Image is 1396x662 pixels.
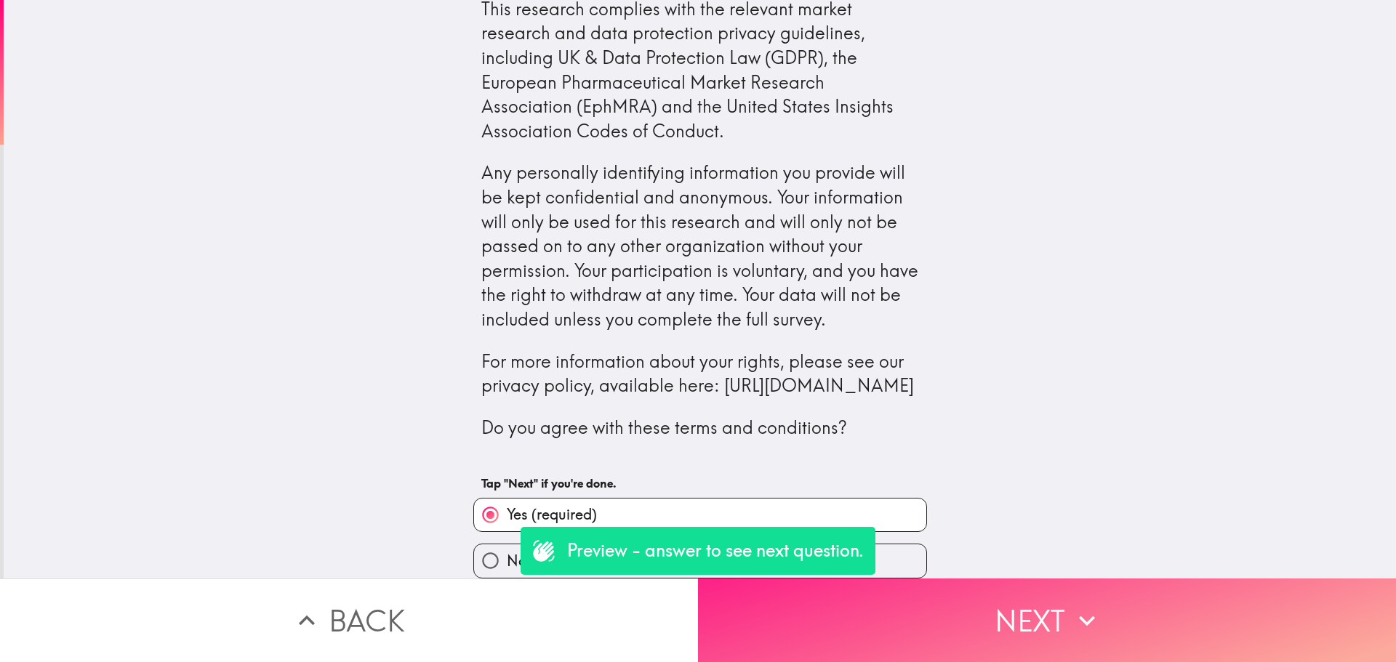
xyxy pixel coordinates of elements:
p: Preview - answer to see next question. [567,538,864,563]
p: Do you agree with these terms and conditions? [481,416,919,440]
button: Next [698,578,1396,662]
p: Any personally identifying information you provide will be kept confidential and anonymous. Your ... [481,161,919,331]
button: No [474,544,926,577]
span: Yes (required) [507,504,597,525]
h6: Tap "Next" if you're done. [481,475,919,491]
p: For more information about your rights, please see our privacy policy, available here: [URL][DOMA... [481,350,919,398]
button: Yes (required) [474,498,926,531]
span: No [507,551,526,571]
